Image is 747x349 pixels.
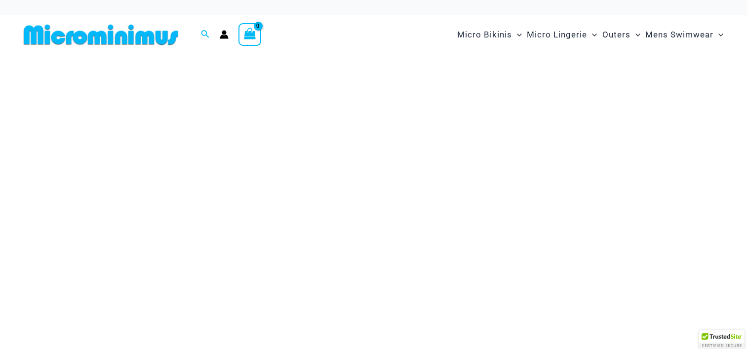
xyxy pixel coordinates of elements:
[645,22,713,47] span: Mens Swimwear
[457,22,512,47] span: Micro Bikinis
[643,20,726,50] a: Mens SwimwearMenu ToggleMenu Toggle
[201,29,210,41] a: Search icon link
[220,30,229,39] a: Account icon link
[699,330,745,349] div: TrustedSite Certified
[527,22,587,47] span: Micro Lingerie
[524,20,599,50] a: Micro LingerieMenu ToggleMenu Toggle
[602,22,630,47] span: Outers
[512,22,522,47] span: Menu Toggle
[238,23,261,46] a: View Shopping Cart, empty
[587,22,597,47] span: Menu Toggle
[600,20,643,50] a: OutersMenu ToggleMenu Toggle
[20,24,182,46] img: MM SHOP LOGO FLAT
[713,22,723,47] span: Menu Toggle
[455,20,524,50] a: Micro BikinisMenu ToggleMenu Toggle
[453,18,727,51] nav: Site Navigation
[630,22,640,47] span: Menu Toggle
